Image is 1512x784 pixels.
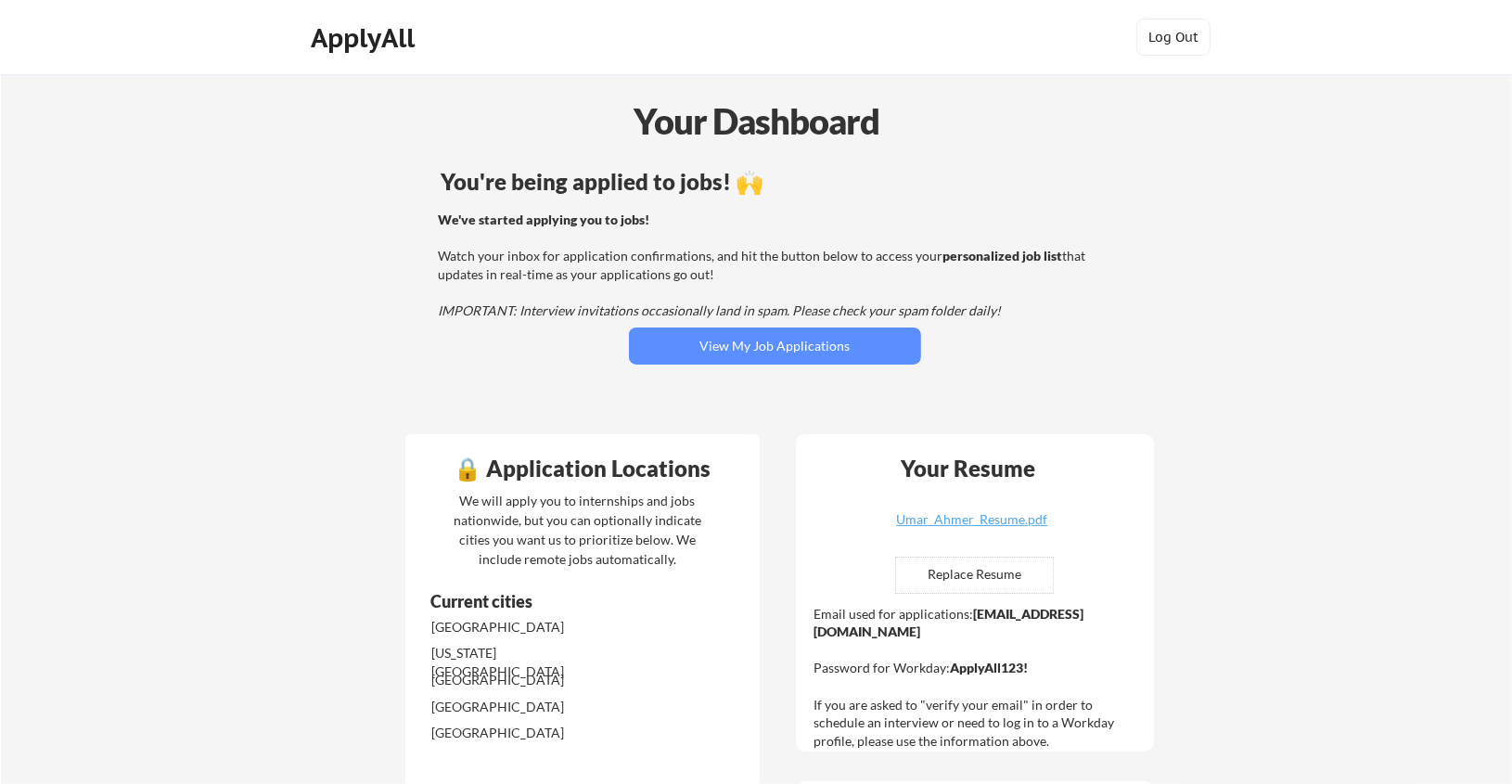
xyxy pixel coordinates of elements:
[2,95,1512,148] div: Your Dashboard
[441,171,1109,193] div: You're being applied to jobs! 🙌
[450,491,705,569] div: We will apply you to internships and jobs nationwide, but you can optionally indicate cities you ...
[430,593,687,610] div: Current cities
[438,212,649,227] strong: We've started applying you to jobs!
[950,660,1028,675] strong: ApplyAll123!
[438,302,1001,318] em: IMPORTANT: Interview invitations occasionally land in spam. Please check your spam folder daily!
[862,513,1083,542] a: Umar_Ahmer_Resume.pdf
[410,457,755,480] div: 🔒 Application Locations
[1136,19,1211,56] button: Log Out
[862,513,1083,526] div: Umar_Ahmer_Resume.pdf
[431,698,627,716] div: [GEOGRAPHIC_DATA]
[629,328,921,365] button: View My Job Applications
[311,22,420,54] div: ApplyAll
[942,248,1062,263] strong: personalized job list
[431,724,627,742] div: [GEOGRAPHIC_DATA]
[438,211,1107,320] div: Watch your inbox for application confirmations, and hit the button below to access your that upda...
[431,644,627,680] div: [US_STATE][GEOGRAPHIC_DATA]
[431,671,627,689] div: [GEOGRAPHIC_DATA]
[431,618,627,636] div: [GEOGRAPHIC_DATA]
[814,605,1141,751] div: Email used for applications: Password for Workday: If you are asked to "verify your email" in ord...
[877,457,1060,480] div: Your Resume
